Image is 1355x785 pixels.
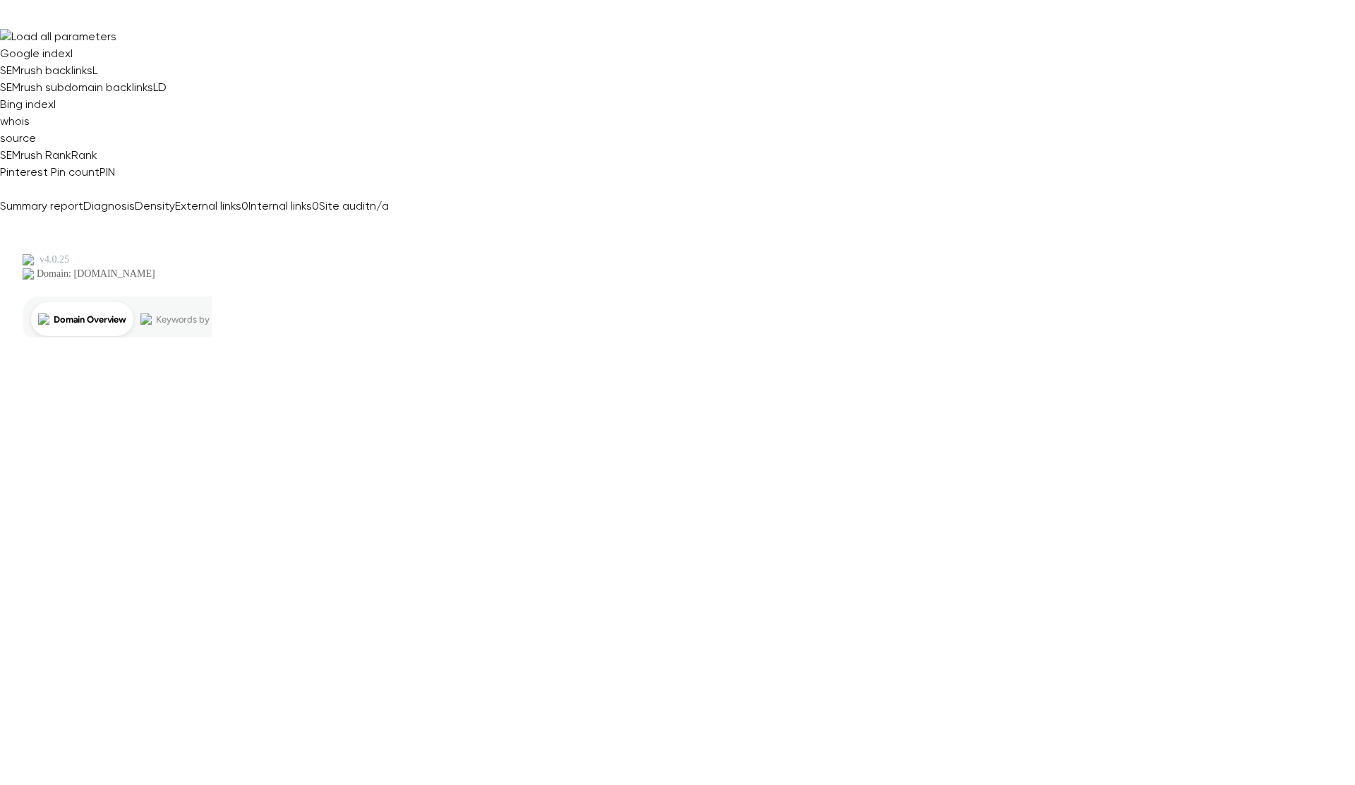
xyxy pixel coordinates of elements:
[370,199,389,212] span: n/a
[71,148,97,162] span: Rank
[319,199,389,212] a: Site auditn/a
[241,199,248,212] span: 0
[248,199,312,212] span: Internal links
[312,199,319,212] span: 0
[135,199,175,212] span: Density
[156,83,238,92] div: Keywords by Traffic
[319,199,370,212] span: Site audit
[100,165,115,179] span: PIN
[92,64,97,77] span: L
[23,37,34,48] img: website_grey.svg
[40,23,69,34] div: v 4.0.25
[71,47,73,60] span: I
[23,23,34,34] img: logo_orange.svg
[175,199,241,212] span: External links
[37,37,155,48] div: Domain: [DOMAIN_NAME]
[54,83,126,92] div: Domain Overview
[83,199,135,212] span: Diagnosis
[54,97,56,111] span: I
[38,82,49,93] img: tab_domain_overview_orange.svg
[11,30,116,43] span: Load all parameters
[153,80,167,94] span: LD
[140,82,152,93] img: tab_keywords_by_traffic_grey.svg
